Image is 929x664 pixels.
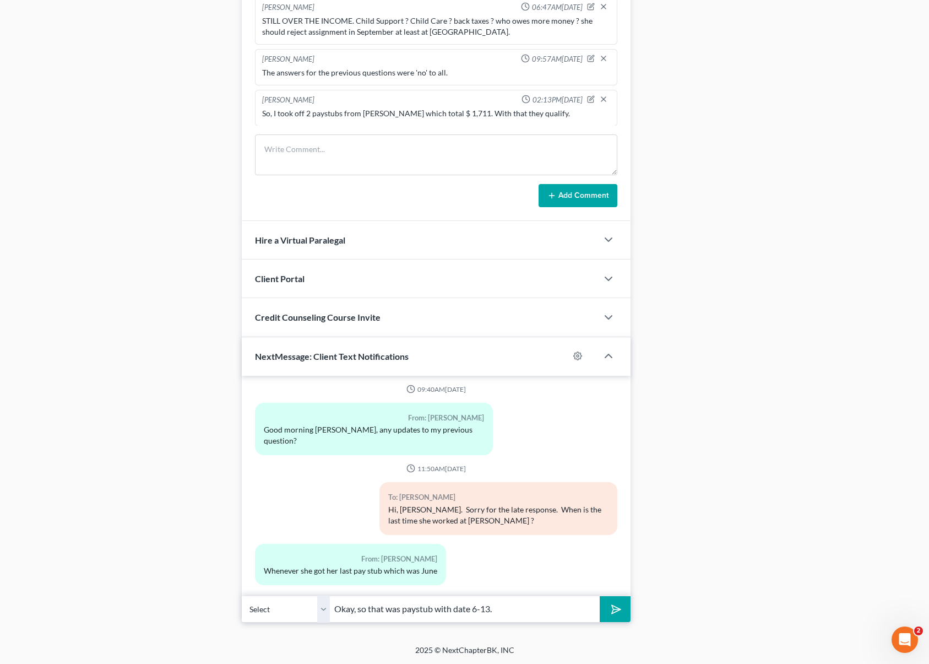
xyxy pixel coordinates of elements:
[262,15,610,37] div: STILL OVER THE INCOME. Child Support ? Child Care ? back taxes ? who owes more money ? she should...
[255,235,345,245] span: Hire a Virtual Paralegal
[262,54,314,65] div: [PERSON_NAME]
[532,54,583,64] span: 09:57AM[DATE]
[255,273,305,284] span: Client Portal
[262,95,314,106] div: [PERSON_NAME]
[264,553,437,565] div: From: [PERSON_NAME]
[914,627,923,635] span: 2
[264,565,437,576] div: Whenever she got her last pay stub which was June
[532,2,583,13] span: 06:47AM[DATE]
[262,67,610,78] div: The answers for the previous questions were 'no' to all.
[264,412,484,424] div: From: [PERSON_NAME]
[262,108,610,119] div: So, I took off 2 paystubs from [PERSON_NAME] which total $ 1,711. With that they qualify.
[539,184,617,207] button: Add Comment
[533,95,583,105] span: 02:13PM[DATE]
[388,504,609,526] div: Hi, [PERSON_NAME]. Sorry for the late response. When is the last time she worked at [PERSON_NAME] ?
[388,491,609,504] div: To: [PERSON_NAME]
[255,385,617,394] div: 09:40AM[DATE]
[255,464,617,473] div: 11:50AM[DATE]
[330,596,600,623] input: Say something...
[255,351,409,361] span: NextMessage: Client Text Notifications
[262,2,314,13] div: [PERSON_NAME]
[255,312,381,322] span: Credit Counseling Course Invite
[264,424,484,446] div: Good morning [PERSON_NAME], any updates to my previous question?
[892,627,918,653] iframe: Intercom live chat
